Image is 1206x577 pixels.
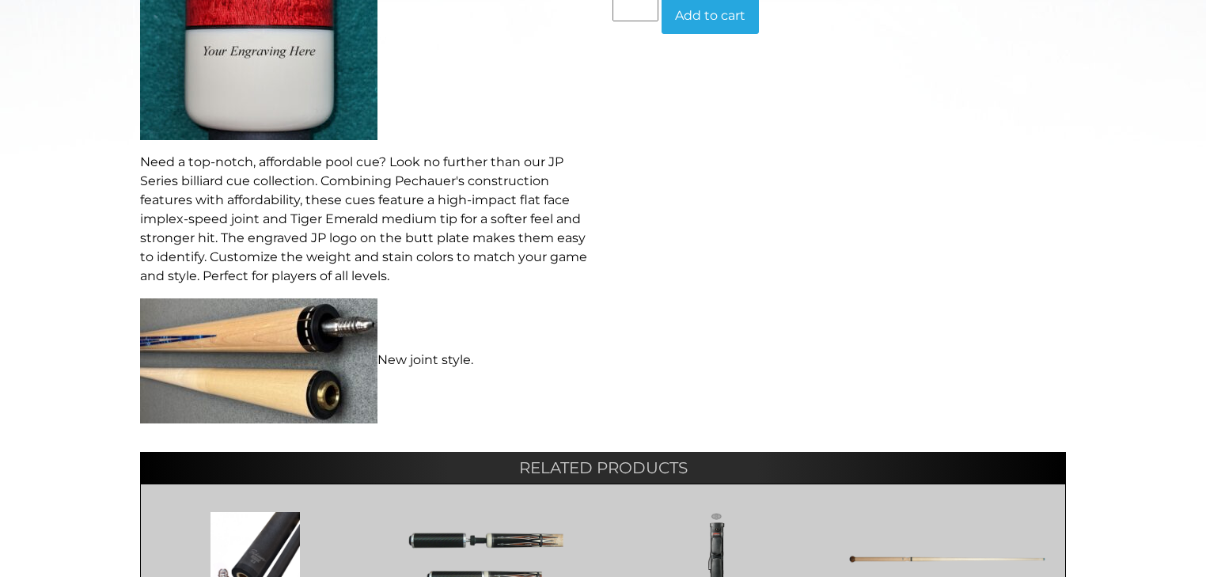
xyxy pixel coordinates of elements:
[140,452,1066,484] h2: Related products
[140,153,594,286] p: Need a top-notch, affordable pool cue? Look no further than our JP Series billiard cue collection...
[140,298,594,423] p: New joint style.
